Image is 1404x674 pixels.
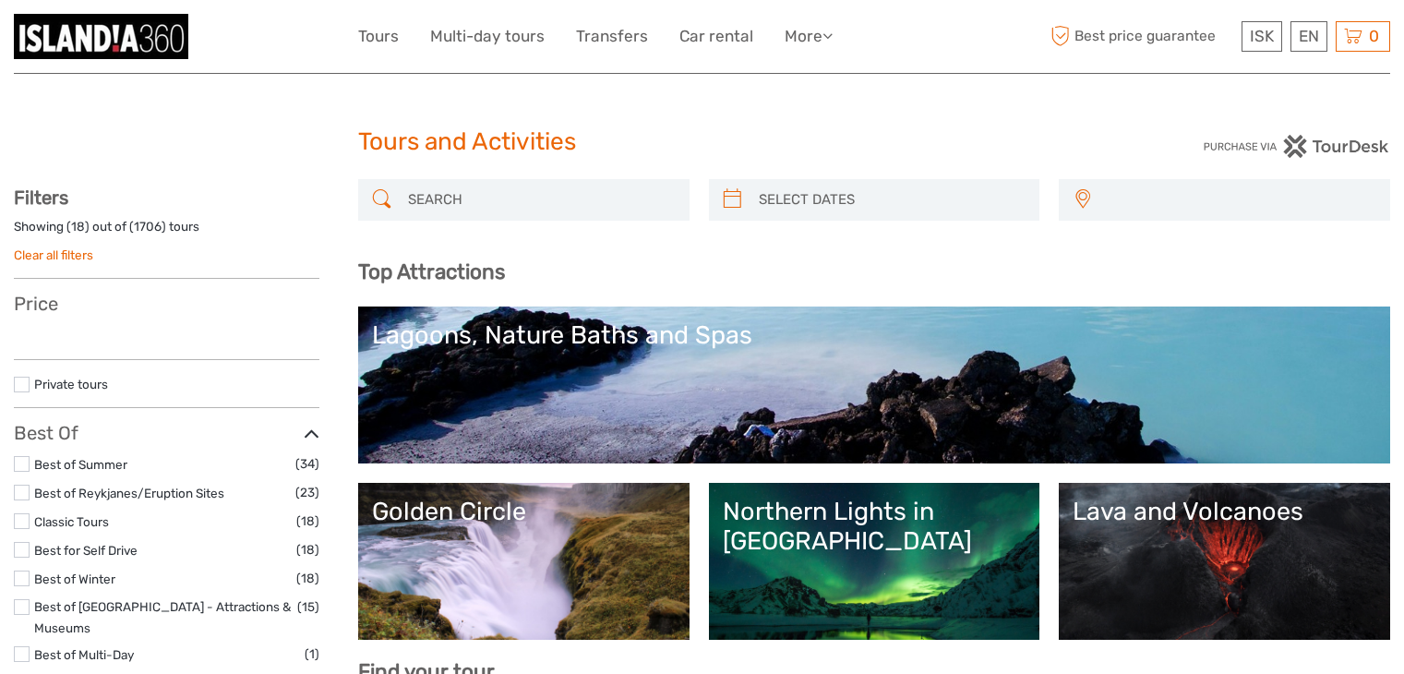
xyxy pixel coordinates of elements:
div: Northern Lights in [GEOGRAPHIC_DATA] [723,497,1026,557]
a: Best of Winter [34,572,115,586]
a: Golden Circle [372,497,676,626]
a: More [785,23,833,50]
span: (15) [297,596,319,618]
span: Best price guarantee [1046,21,1237,52]
a: Best of Reykjanes/Eruption Sites [34,486,224,500]
a: Northern Lights in [GEOGRAPHIC_DATA] [723,497,1026,626]
div: Lagoons, Nature Baths and Spas [372,320,1376,350]
b: Top Attractions [358,259,505,284]
div: Lava and Volcanoes [1073,497,1376,526]
span: 0 [1366,27,1382,45]
a: Car rental [679,23,753,50]
a: Private tours [34,377,108,391]
a: Lagoons, Nature Baths and Spas [372,320,1376,450]
div: EN [1290,21,1327,52]
a: Classic Tours [34,514,109,529]
div: Showing ( ) out of ( ) tours [14,218,319,247]
a: Best for Self Drive [34,543,138,558]
strong: Filters [14,187,68,209]
span: (18) [296,568,319,589]
span: (23) [295,482,319,503]
input: SELECT DATES [751,184,1031,216]
h3: Best Of [14,422,319,444]
div: Golden Circle [372,497,676,526]
a: Clear all filters [14,247,93,262]
a: Best of [GEOGRAPHIC_DATA] - Attractions & Museums [34,599,291,635]
a: Lava and Volcanoes [1073,497,1376,626]
a: Transfers [576,23,648,50]
span: (18) [296,539,319,560]
a: Tours [358,23,399,50]
a: Multi-day tours [430,23,545,50]
img: 359-8a86c472-227a-44f5-9a1a-607d161e92e3_logo_small.jpg [14,14,188,59]
input: SEARCH [401,184,680,216]
span: (1) [305,644,319,665]
h1: Tours and Activities [358,127,1047,157]
span: (18) [296,511,319,532]
span: ISK [1250,27,1274,45]
span: (34) [295,453,319,475]
img: PurchaseViaTourDesk.png [1203,135,1390,158]
h3: Price [14,293,319,315]
a: Best of Multi-Day [34,647,134,662]
label: 1706 [134,218,162,235]
a: Best of Summer [34,457,127,472]
label: 18 [71,218,85,235]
